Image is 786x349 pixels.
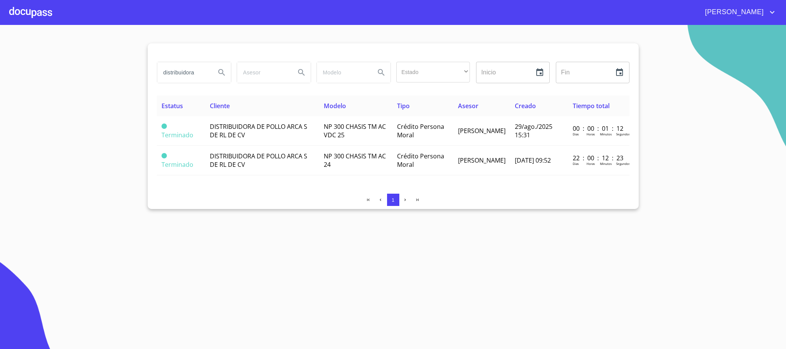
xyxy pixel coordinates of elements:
button: 1 [387,194,399,206]
input: search [317,62,369,83]
p: Dias [573,132,579,136]
span: 29/ago./2025 15:31 [515,122,552,139]
span: Tiempo total [573,102,610,110]
span: Tipo [397,102,410,110]
span: Estatus [161,102,183,110]
span: [PERSON_NAME] [458,127,506,135]
button: Search [213,63,231,82]
p: Horas [587,161,595,166]
span: NP 300 CHASIS TM AC VDC 25 [324,122,386,139]
p: 00 : 00 : 01 : 12 [573,124,625,133]
p: Minutos [600,132,612,136]
span: Terminado [161,123,167,129]
span: Terminado [161,160,193,169]
span: Crédito Persona Moral [397,122,444,139]
p: Segundos [616,132,630,136]
span: Asesor [458,102,478,110]
span: Cliente [210,102,230,110]
span: [PERSON_NAME] [458,156,506,165]
span: Terminado [161,131,193,139]
input: search [237,62,289,83]
span: [DATE] 09:52 [515,156,551,165]
span: Terminado [161,153,167,158]
div: ​ [396,62,470,82]
p: 22 : 00 : 12 : 23 [573,154,625,162]
button: Search [292,63,311,82]
p: Minutos [600,161,612,166]
span: Crédito Persona Moral [397,152,444,169]
button: account of current user [699,6,777,18]
input: search [157,62,209,83]
span: DISTRIBUIDORA DE POLLO ARCA S DE RL DE CV [210,122,307,139]
span: 1 [392,197,394,203]
span: Modelo [324,102,346,110]
span: DISTRIBUIDORA DE POLLO ARCA S DE RL DE CV [210,152,307,169]
span: Creado [515,102,536,110]
button: Search [372,63,391,82]
p: Horas [587,132,595,136]
p: Segundos [616,161,630,166]
span: NP 300 CHASIS TM AC 24 [324,152,386,169]
p: Dias [573,161,579,166]
span: [PERSON_NAME] [699,6,768,18]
